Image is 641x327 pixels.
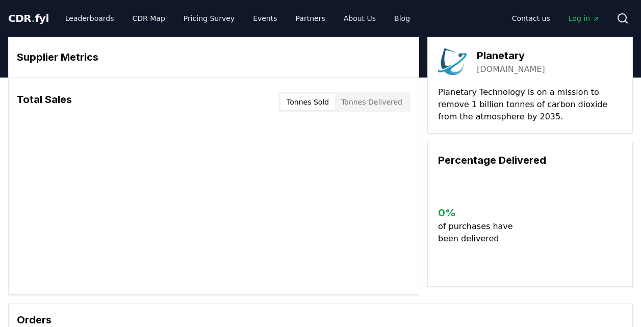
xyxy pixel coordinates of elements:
h3: 0 % [438,205,517,220]
nav: Main [504,9,608,28]
nav: Main [57,9,418,28]
a: Events [245,9,285,28]
p: of purchases have been delivered [438,220,517,245]
button: Tonnes Sold [280,94,335,110]
h3: Supplier Metrics [17,49,411,65]
img: Planetary-logo [438,47,467,76]
a: Log in [560,9,608,28]
button: Tonnes Delivered [335,94,408,110]
p: Planetary Technology is on a mission to remove 1 billion tonnes of carbon dioxide from the atmosp... [438,86,622,123]
a: About Us [336,9,384,28]
a: Leaderboards [57,9,122,28]
a: CDR Map [124,9,173,28]
span: Log in [569,13,600,23]
a: [DOMAIN_NAME] [477,63,545,76]
span: CDR fyi [8,12,49,24]
a: CDR.fyi [8,11,49,26]
h3: Planetary [477,48,545,63]
h3: Percentage Delivered [438,153,622,168]
a: Pricing Survey [175,9,243,28]
h3: Total Sales [17,92,72,112]
span: . [32,12,35,24]
a: Blog [386,9,418,28]
a: Contact us [504,9,558,28]
a: Partners [288,9,334,28]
